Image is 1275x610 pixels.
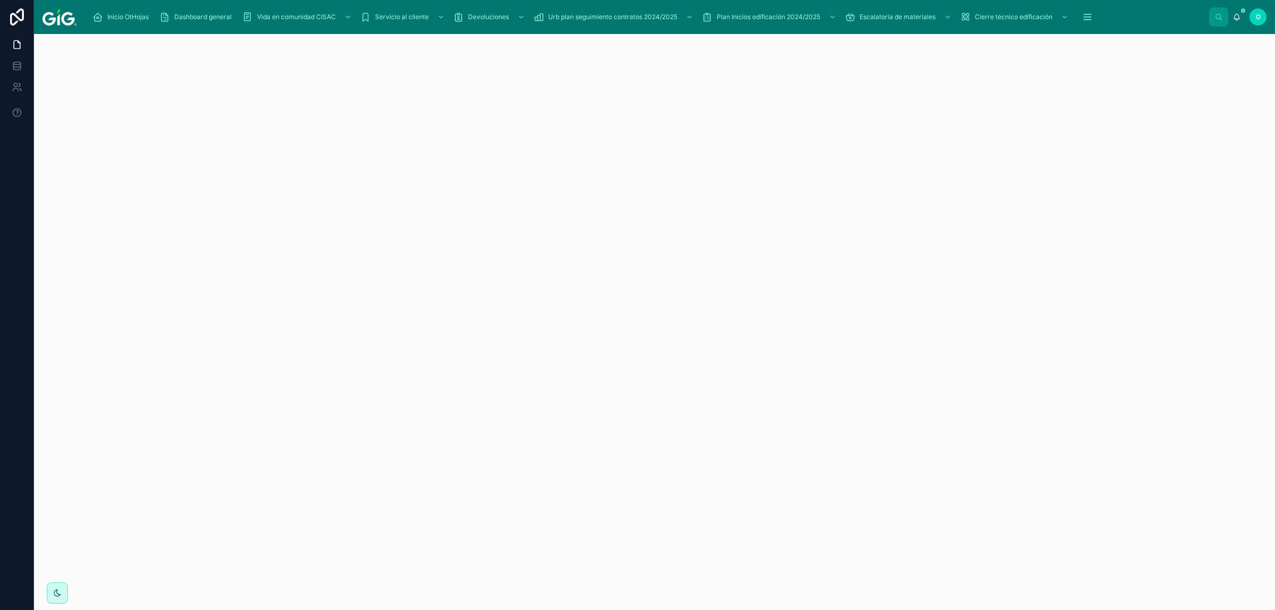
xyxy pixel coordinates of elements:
[841,7,957,27] a: Escalatoria de materiales
[1256,13,1261,21] span: O
[239,7,357,27] a: Vida en comunidad CISAC
[468,13,509,21] span: Devoluciones
[717,13,820,21] span: Plan Inicios edificación 2024/2025
[548,13,677,21] span: Urb plan seguimiento contratos 2024/2025
[156,7,239,27] a: Dashboard general
[450,7,530,27] a: Devoluciones
[375,13,429,21] span: Servicio al cliente
[957,7,1074,27] a: Cierre técnico edificación
[89,7,156,27] a: Inicio OtHojas
[530,7,699,27] a: Urb plan seguimiento contratos 2024/2025
[860,13,936,21] span: Escalatoria de materiales
[699,7,841,27] a: Plan Inicios edificación 2024/2025
[357,7,450,27] a: Servicio al cliente
[174,13,232,21] span: Dashboard general
[85,5,1209,29] div: scrollable content
[42,9,76,26] img: App logo
[975,13,1052,21] span: Cierre técnico edificación
[257,13,336,21] span: Vida en comunidad CISAC
[107,13,149,21] span: Inicio OtHojas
